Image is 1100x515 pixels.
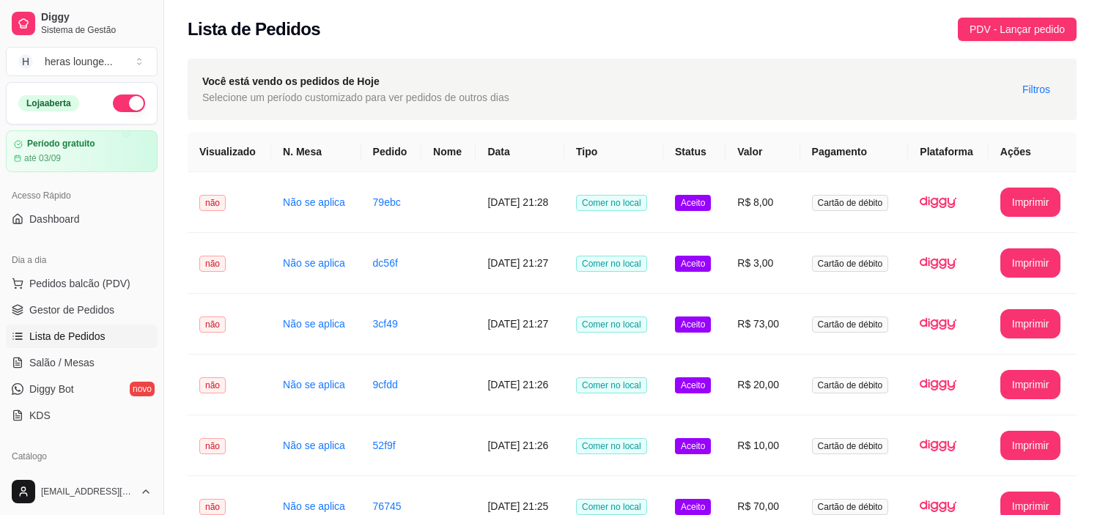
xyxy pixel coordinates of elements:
a: Não se aplica [283,379,345,390]
th: Visualizado [188,132,271,172]
strong: Você está vendo os pedidos de Hoje [202,75,380,87]
img: diggy [920,245,956,281]
a: Não se aplica [283,196,345,208]
div: Loja aberta [18,95,79,111]
span: Diggy [41,11,152,24]
a: Lista de Pedidos [6,325,158,348]
span: não [199,377,226,393]
button: Imprimir [1000,309,1061,338]
img: diggy [920,305,956,342]
th: Status [663,132,726,172]
article: até 03/09 [24,152,61,164]
span: PDV - Lançar pedido [970,21,1065,37]
a: Diggy Botnovo [6,377,158,401]
a: Salão / Mesas [6,351,158,374]
div: Dia a dia [6,248,158,272]
td: R$ 10,00 [726,415,800,476]
span: KDS [29,408,51,423]
span: Cartão de débito [812,256,889,272]
span: Aceito [675,195,711,211]
a: Não se aplica [283,257,345,269]
a: 3cf49 [373,318,398,330]
span: Comer no local [576,256,647,272]
a: 9cfdd [373,379,398,390]
button: Imprimir [1000,188,1061,217]
a: KDS [6,404,158,427]
span: não [199,256,226,272]
th: Ações [989,132,1077,172]
div: Acesso Rápido [6,184,158,207]
span: Dashboard [29,212,80,226]
a: 76745 [373,500,402,512]
h2: Lista de Pedidos [188,18,320,41]
a: Período gratuitoaté 03/09 [6,130,158,172]
button: Imprimir [1000,431,1061,460]
button: [EMAIL_ADDRESS][DOMAIN_NAME] [6,474,158,509]
span: H [18,54,33,69]
span: não [199,499,226,515]
span: Selecione um período customizado para ver pedidos de outros dias [202,89,509,105]
td: [DATE] 21:27 [476,294,564,355]
th: Nome [421,132,476,172]
span: Cartão de débito [812,499,889,515]
img: diggy [920,427,956,464]
td: R$ 73,00 [726,294,800,355]
span: Aceito [675,438,711,454]
th: Pedido [361,132,421,172]
td: [DATE] 21:26 [476,355,564,415]
th: Plataforma [908,132,988,172]
span: Gestor de Pedidos [29,303,114,317]
a: Gestor de Pedidos [6,298,158,322]
a: Não se aplica [283,500,345,512]
button: Imprimir [1000,370,1061,399]
button: Pedidos balcão (PDV) [6,272,158,295]
article: Período gratuito [27,138,95,149]
span: Cartão de débito [812,377,889,393]
td: R$ 20,00 [726,355,800,415]
th: Pagamento [800,132,909,172]
span: Lista de Pedidos [29,329,106,344]
th: Valor [726,132,800,172]
span: não [199,316,226,333]
img: diggy [920,184,956,221]
span: não [199,195,226,211]
img: diggy [920,366,956,403]
a: 52f9f [373,440,396,451]
span: Sistema de Gestão [41,24,152,36]
span: Aceito [675,316,711,333]
span: Pedidos balcão (PDV) [29,276,130,291]
button: Imprimir [1000,248,1061,278]
td: [DATE] 21:26 [476,415,564,476]
span: Comer no local [576,195,647,211]
a: dc56f [373,257,398,269]
span: [EMAIL_ADDRESS][DOMAIN_NAME] [41,486,134,497]
span: Aceito [675,256,711,272]
td: [DATE] 21:27 [476,233,564,294]
span: Comer no local [576,316,647,333]
button: PDV - Lançar pedido [958,18,1077,41]
div: Catálogo [6,445,158,468]
a: Não se aplica [283,440,345,451]
button: Alterar Status [113,95,145,112]
th: Tipo [564,132,663,172]
div: heras lounge ... [45,54,113,69]
span: Cartão de débito [812,438,889,454]
th: N. Mesa [271,132,361,172]
span: Comer no local [576,499,647,515]
span: Aceito [675,377,711,393]
td: R$ 8,00 [726,172,800,233]
span: Comer no local [576,377,647,393]
span: Salão / Mesas [29,355,95,370]
span: Filtros [1022,81,1050,97]
a: DiggySistema de Gestão [6,6,158,41]
a: Não se aplica [283,318,345,330]
span: Cartão de débito [812,195,889,211]
span: Aceito [675,499,711,515]
span: não [199,438,226,454]
span: Cartão de débito [812,316,889,333]
a: 79ebc [373,196,401,208]
td: R$ 3,00 [726,233,800,294]
th: Data [476,132,564,172]
button: Select a team [6,47,158,76]
td: [DATE] 21:28 [476,172,564,233]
